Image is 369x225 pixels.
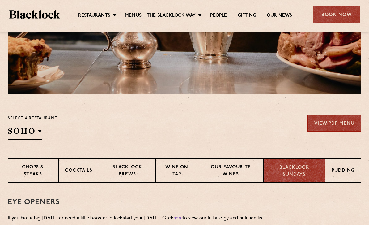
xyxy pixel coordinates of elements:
a: View PDF Menu [307,115,361,132]
p: Cocktails [65,167,92,175]
a: Menus [125,13,142,19]
p: If you had a big [DATE] or need a little booster to kickstart your [DATE]. Click to view our full... [8,214,361,223]
p: Wine on Tap [162,164,192,179]
a: here [173,216,183,221]
a: Restaurants [78,13,110,19]
p: Our favourite wines [205,164,257,179]
p: Blacklock Brews [105,164,149,179]
p: Chops & Steaks [14,164,52,179]
div: Book Now [313,6,360,23]
a: Gifting [238,13,256,19]
h2: SOHO [8,126,42,140]
a: The Blacklock Way [147,13,196,19]
p: Pudding [332,167,355,175]
h3: Eye openers [8,198,361,206]
a: People [210,13,227,19]
img: BL_Textured_Logo-footer-cropped.svg [9,10,60,19]
p: Blacklock Sundays [270,164,319,178]
p: Select a restaurant [8,115,57,123]
a: Our News [267,13,292,19]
